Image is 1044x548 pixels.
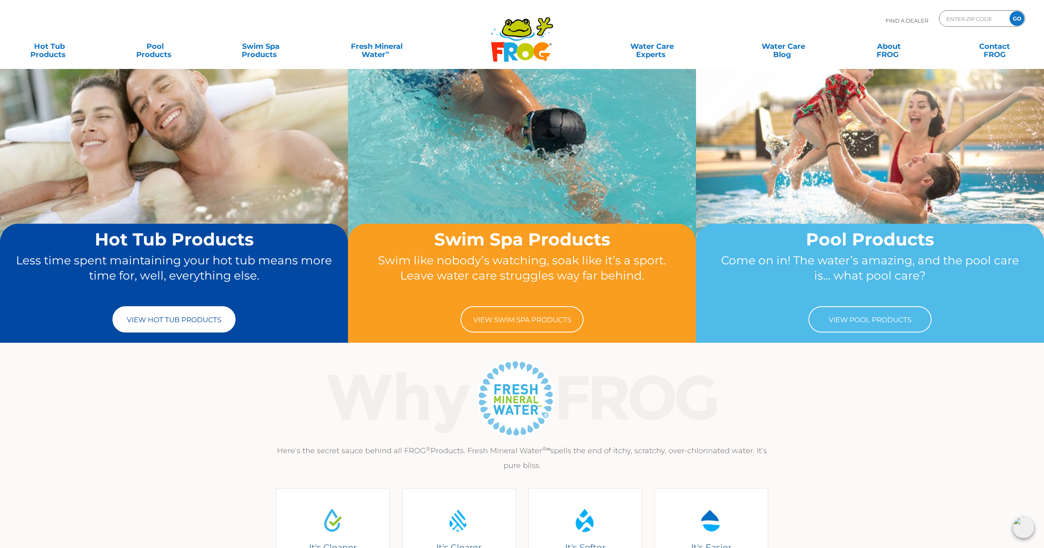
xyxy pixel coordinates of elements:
[112,306,236,332] a: View Hot Tub Products
[270,443,774,473] p: Here’s the secret sauce behind all FROG Products. Fresh Mineral Water spells the end of itchy, sc...
[364,253,680,298] p: Swim like nobody’s watching, soak like it’s a sport. Leave water care struggles way far behind.
[1013,517,1034,538] img: openIcon
[220,38,302,55] a: Swim SpaProducts
[385,49,389,55] sup: ∞
[16,230,332,249] h2: Hot Tub Products
[114,38,196,55] a: PoolProducts
[325,38,428,55] a: Fresh MineralWater∞
[954,38,1036,55] a: ContactFROG
[1010,11,1024,26] input: GO
[808,306,932,332] a: View Pool Products
[585,38,719,55] a: Water CareExperts
[712,230,1028,249] h2: Pool Products
[696,505,726,536] img: Water Drop Icon
[364,230,680,249] h2: Swim Spa Products
[946,13,1001,25] input: Zip Code Form
[16,253,332,298] p: Less time spent maintaining your hot tub means more time for, well, everything else.
[696,21,1044,281] img: home-banner-pool-short
[348,21,696,281] img: home-banner-swim-spa-short
[310,357,734,439] img: Why Frog
[886,10,928,31] p: Find A Dealer
[712,253,1028,298] p: Come on in! The water’s amazing, and the pool care is… what pool care?
[542,445,551,452] sup: ®∞
[570,505,600,536] img: Water Drop Icon
[8,38,90,55] a: Hot TubProducts
[742,38,824,55] a: Water CareBlog
[460,306,584,332] a: View Swim Spa Products
[848,38,930,55] a: AboutFROG
[444,505,474,536] img: Water Drop Icon
[318,505,348,536] img: Water Drop Icon
[426,445,430,452] sup: ®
